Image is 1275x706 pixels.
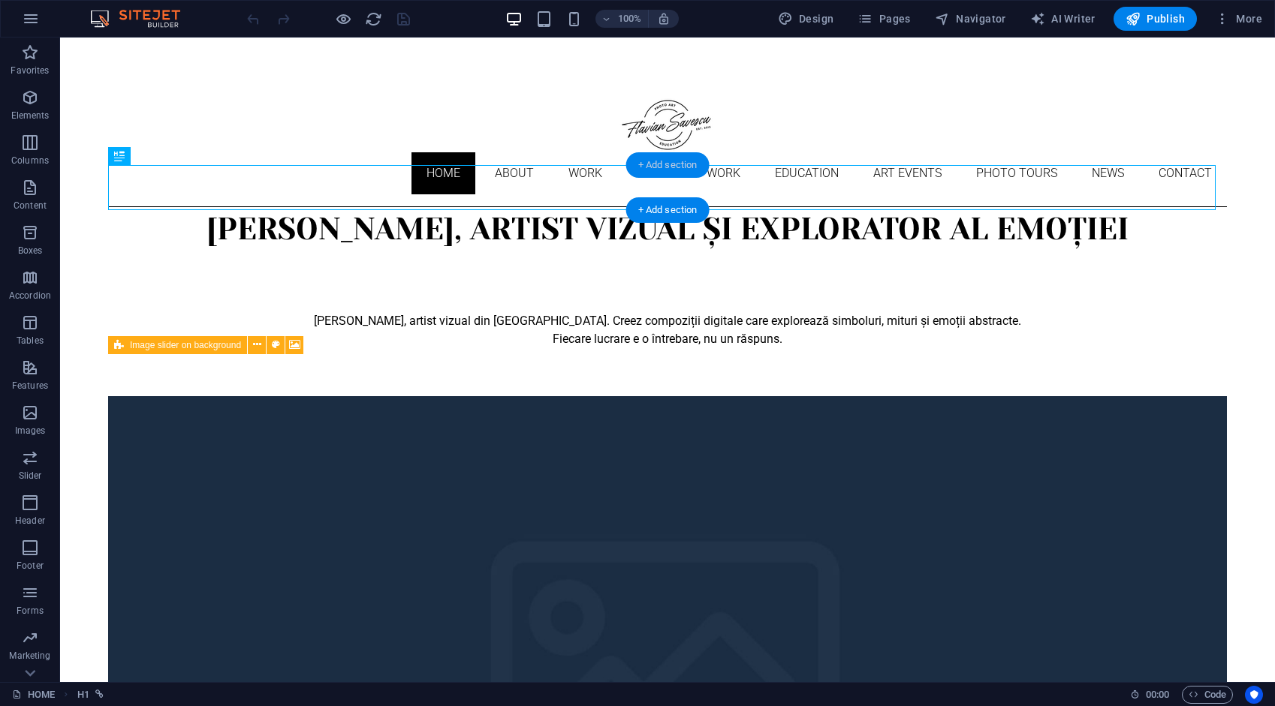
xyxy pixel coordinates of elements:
span: AI Writer [1030,11,1096,26]
button: Design [772,7,840,31]
img: Editor Logo [86,10,199,28]
span: Pages [858,11,910,26]
button: reload [364,10,382,28]
span: Design [778,11,834,26]
button: Publish [1114,7,1197,31]
nav: breadcrumb [77,686,104,704]
div: + Add section [626,197,710,223]
button: Pages [852,7,916,31]
button: AI Writer [1024,7,1102,31]
p: Favorites [11,65,49,77]
p: Tables [17,335,44,347]
span: Navigator [935,11,1006,26]
p: Images [15,425,46,437]
button: Navigator [929,7,1012,31]
p: Forms [17,605,44,617]
button: More [1209,7,1268,31]
span: 00 00 [1146,686,1169,704]
p: Accordion [9,290,51,302]
p: Footer [17,560,44,572]
p: Content [14,200,47,212]
button: Code [1182,686,1233,704]
p: Features [12,380,48,392]
div: Design (Ctrl+Alt+Y) [772,7,840,31]
p: Boxes [18,245,43,257]
button: Usercentrics [1245,686,1263,704]
span: Image slider on background [130,341,241,350]
p: Slider [19,470,42,482]
p: Elements [11,110,50,122]
span: : [1156,689,1159,700]
span: More [1215,11,1262,26]
p: Marketing [9,650,50,662]
span: Click to select. Double-click to edit [77,686,89,704]
p: Header [15,515,45,527]
p: Columns [11,155,49,167]
i: Reload page [365,11,382,28]
i: On resize automatically adjust zoom level to fit chosen device. [657,12,671,26]
span: Publish [1126,11,1185,26]
button: 100% [595,10,649,28]
div: + Add section [626,152,710,178]
h6: 100% [618,10,642,28]
a: Click to cancel selection. Double-click to open Pages [12,686,55,704]
button: Click here to leave preview mode and continue editing [334,10,352,28]
i: This element is linked [95,690,104,698]
span: Code [1189,686,1226,704]
h6: Session time [1130,686,1170,704]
